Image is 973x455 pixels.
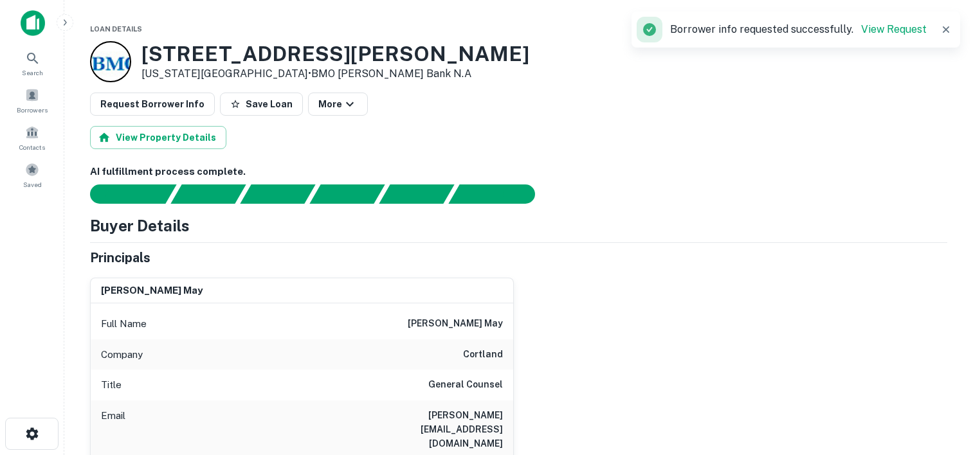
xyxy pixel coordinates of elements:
[449,184,550,204] div: AI fulfillment process complete.
[170,184,246,204] div: Your request is received and processing...
[463,347,503,362] h6: cortland
[379,184,454,204] div: Principals found, still searching for contact information. This may take time...
[101,347,143,362] p: Company
[240,184,315,204] div: Documents found, AI parsing details...
[22,67,43,78] span: Search
[90,165,947,179] h6: AI fulfillment process complete.
[90,214,190,237] h4: Buyer Details
[220,93,303,116] button: Save Loan
[90,248,150,267] h5: Principals
[101,377,122,393] p: Title
[101,283,203,298] h6: [PERSON_NAME] may
[75,184,171,204] div: Sending borrower request to AI...
[141,66,529,82] p: [US_STATE][GEOGRAPHIC_DATA] •
[17,105,48,115] span: Borrowers
[90,126,226,149] button: View Property Details
[19,142,45,152] span: Contacts
[4,157,60,192] a: Saved
[90,25,142,33] span: Loan Details
[4,120,60,155] a: Contacts
[408,316,503,332] h6: [PERSON_NAME] may
[309,184,385,204] div: Principals found, AI now looking for contact information...
[311,67,471,80] a: BMO [PERSON_NAME] Bank N.A
[909,352,973,414] iframe: Chat Widget
[861,23,927,35] a: View Request
[90,93,215,116] button: Request Borrower Info
[308,93,368,116] button: More
[428,377,503,393] h6: General Counsel
[670,22,927,37] p: Borrower info requested successfully.
[141,42,529,66] h3: [STREET_ADDRESS][PERSON_NAME]
[101,408,125,451] p: Email
[21,10,45,36] img: capitalize-icon.png
[101,316,147,332] p: Full Name
[4,46,60,80] a: Search
[4,83,60,118] a: Borrowers
[349,408,503,451] h6: [PERSON_NAME][EMAIL_ADDRESS][DOMAIN_NAME]
[23,179,42,190] span: Saved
